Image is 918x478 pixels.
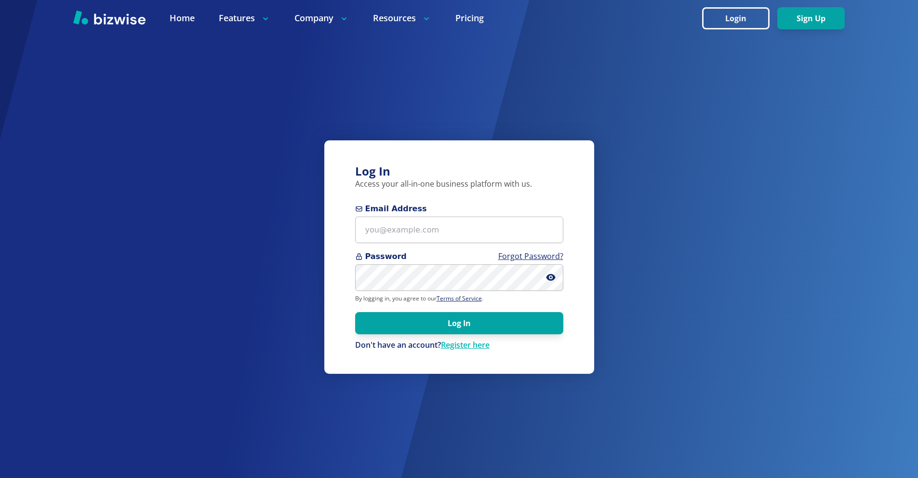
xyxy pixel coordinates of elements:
[777,14,845,23] a: Sign Up
[355,295,563,302] p: By logging in, you agree to our .
[355,217,563,243] input: you@example.com
[355,340,563,351] p: Don't have an account?
[373,12,431,24] p: Resources
[777,7,845,29] button: Sign Up
[702,7,770,29] button: Login
[437,294,482,302] a: Terms of Service
[355,203,563,215] span: Email Address
[355,340,563,351] div: Don't have an account?Register here
[441,340,490,350] a: Register here
[294,12,349,24] p: Company
[498,251,563,261] a: Forgot Password?
[355,251,563,262] span: Password
[355,164,563,179] h3: Log In
[170,12,195,24] a: Home
[702,14,777,23] a: Login
[73,10,146,25] img: Bizwise Logo
[219,12,270,24] p: Features
[355,312,563,334] button: Log In
[455,12,484,24] a: Pricing
[355,179,563,190] p: Access your all-in-one business platform with us.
